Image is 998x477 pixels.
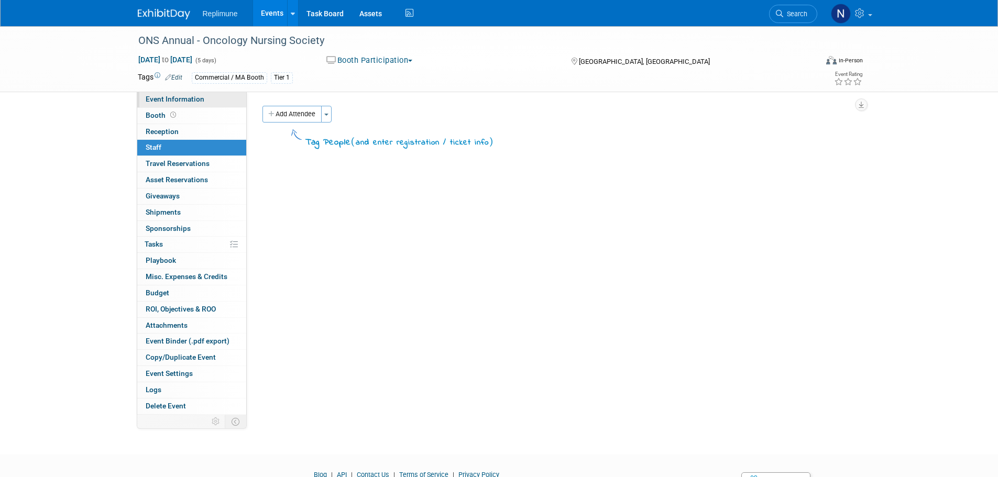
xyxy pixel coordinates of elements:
[146,256,176,264] span: Playbook
[207,415,225,428] td: Personalize Event Tab Strip
[146,159,210,168] span: Travel Reservations
[194,57,216,64] span: (5 days)
[271,72,293,83] div: Tier 1
[168,111,178,119] span: Booth not reserved yet
[305,135,493,149] div: Tag People
[783,10,807,18] span: Search
[146,289,169,297] span: Budget
[838,57,863,64] div: In-Person
[192,72,267,83] div: Commercial / MA Booth
[356,137,489,148] span: and enter registration / ticket info
[137,156,246,172] a: Travel Reservations
[137,366,246,382] a: Event Settings
[489,136,493,147] span: )
[137,302,246,317] a: ROI, Objectives & ROO
[160,56,170,64] span: to
[137,92,246,107] a: Event Information
[137,318,246,334] a: Attachments
[137,205,246,220] a: Shipments
[137,269,246,285] a: Misc. Expenses & Credits
[225,415,246,428] td: Toggle Event Tabs
[146,385,161,394] span: Logs
[137,398,246,414] a: Delete Event
[137,140,246,156] a: Staff
[137,108,246,124] a: Booth
[146,127,179,136] span: Reception
[137,188,246,204] a: Giveaways
[579,58,710,65] span: [GEOGRAPHIC_DATA], [GEOGRAPHIC_DATA]
[146,111,178,119] span: Booth
[831,4,851,24] img: Nicole Schaeffner
[135,31,802,50] div: ONS Annual - Oncology Nursing Society
[138,72,182,84] td: Tags
[146,321,188,329] span: Attachments
[138,9,190,19] img: ExhibitDay
[262,106,322,123] button: Add Attendee
[146,369,193,378] span: Event Settings
[146,402,186,410] span: Delete Event
[755,54,863,70] div: Event Format
[146,272,227,281] span: Misc. Expenses & Credits
[137,172,246,188] a: Asset Reservations
[137,285,246,301] a: Budget
[137,253,246,269] a: Playbook
[137,382,246,398] a: Logs
[137,221,246,237] a: Sponsorships
[146,192,180,200] span: Giveaways
[137,124,246,140] a: Reception
[146,143,161,151] span: Staff
[351,136,356,147] span: (
[323,55,416,66] button: Booth Participation
[769,5,817,23] a: Search
[146,224,191,232] span: Sponsorships
[146,337,229,345] span: Event Binder (.pdf export)
[203,9,238,18] span: Replimune
[826,56,837,64] img: Format-Inperson.png
[137,334,246,349] a: Event Binder (.pdf export)
[146,353,216,361] span: Copy/Duplicate Event
[137,237,246,252] a: Tasks
[137,350,246,365] a: Copy/Duplicate Event
[146,95,204,103] span: Event Information
[146,305,216,313] span: ROI, Objectives & ROO
[138,55,193,64] span: [DATE] [DATE]
[146,175,208,184] span: Asset Reservations
[146,208,181,216] span: Shipments
[165,74,182,81] a: Edit
[834,72,862,77] div: Event Rating
[145,240,163,248] span: Tasks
